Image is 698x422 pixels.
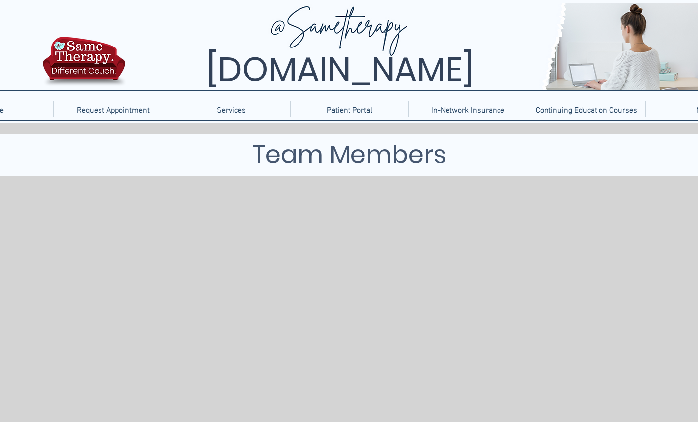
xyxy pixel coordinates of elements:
p: Services [212,101,250,117]
img: TBH.US [40,35,128,94]
a: Patient Portal [290,101,408,117]
p: Continuing Education Courses [531,101,642,117]
div: Services [172,101,290,117]
a: Continuing Education Courses [527,101,645,117]
a: Request Appointment [53,101,172,117]
span: Team Members [252,137,446,172]
span: [DOMAIN_NAME] [206,46,474,93]
a: In-Network Insurance [408,101,527,117]
p: Request Appointment [72,101,154,117]
p: Patient Portal [322,101,377,117]
p: In-Network Insurance [426,101,509,117]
